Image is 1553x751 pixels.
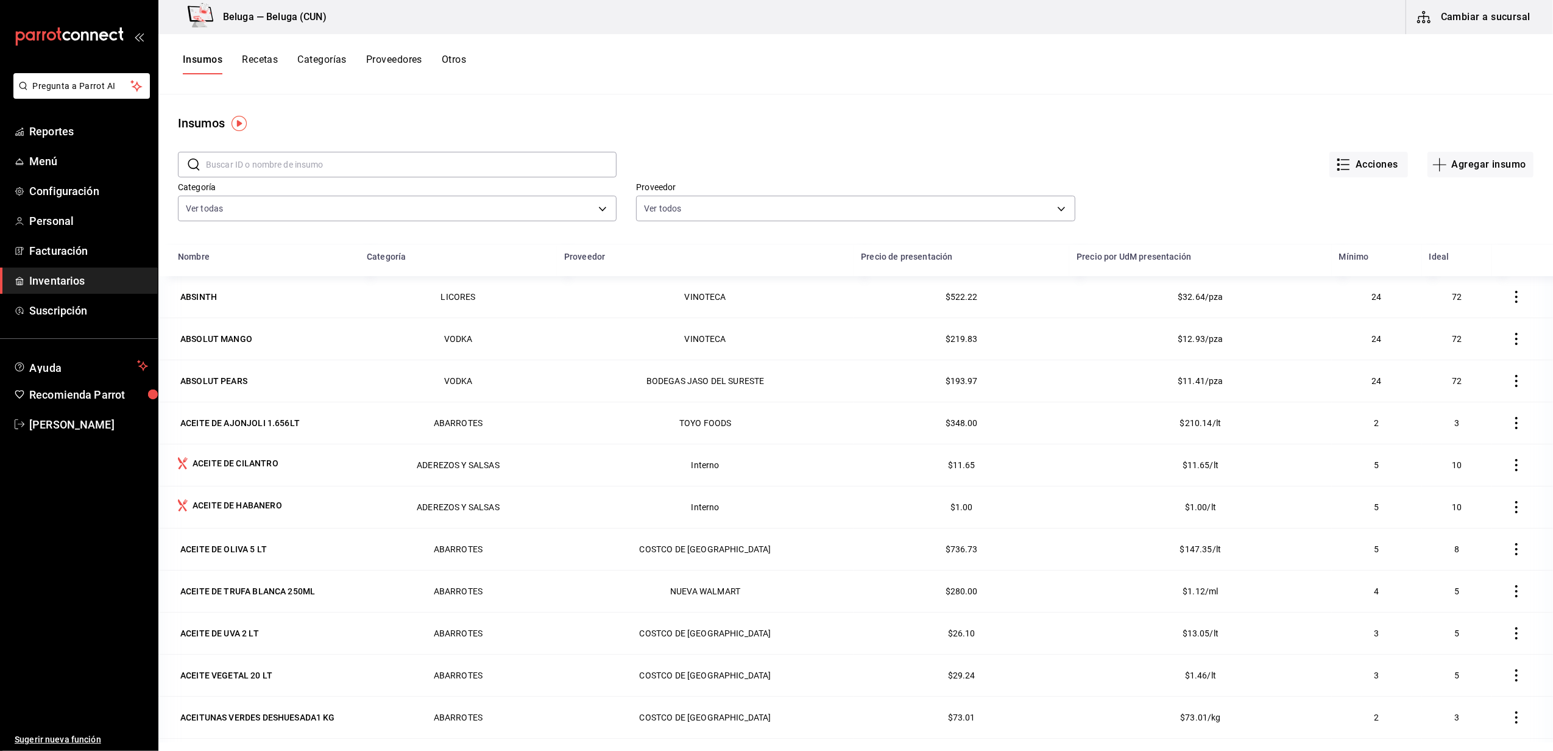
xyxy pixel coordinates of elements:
span: 2 [1374,713,1379,722]
div: Precio por UdM presentación [1077,252,1191,262]
span: $73.01/kg [1180,713,1220,722]
div: ACEITE DE TRUFA BLANCA 250ML [180,585,315,597]
button: Categorías [297,54,347,74]
td: VODKA [359,360,557,402]
div: ABSOLUT MANGO [180,333,252,345]
td: ABARROTES [359,696,557,738]
span: 3 [1374,671,1379,680]
span: 3 [1454,713,1459,722]
span: 2 [1374,418,1379,428]
span: $193.97 [946,376,978,386]
span: $1.00 [950,502,973,512]
td: Interno [557,486,854,528]
span: $736.73 [946,544,978,554]
img: Tooltip marker [232,116,247,131]
span: 3 [1454,418,1459,428]
button: Acciones [1329,152,1408,177]
span: Menú [29,153,148,169]
button: Proveedores [366,54,422,74]
h3: Beluga — Beluga (CUN) [213,10,327,24]
div: Ideal [1429,252,1449,262]
div: Mínimo [1339,252,1369,262]
span: 4 [1374,586,1379,596]
span: $12.93/pza [1178,334,1223,344]
span: $1.12/ml [1183,586,1218,596]
td: ABARROTES [359,570,557,612]
span: $13.05/lt [1183,628,1219,638]
div: ABSOLUT PEARS [180,375,247,387]
td: ABARROTES [359,528,557,570]
span: 72 [1452,334,1462,344]
div: navigation tabs [183,54,466,74]
div: ABSINTH [180,291,217,303]
button: open_drawer_menu [134,32,144,41]
td: VINOTECA [557,318,854,360]
td: COSTCO DE [GEOGRAPHIC_DATA] [557,528,854,570]
span: 3 [1374,628,1379,638]
span: Recomienda Parrot [29,386,148,403]
span: 72 [1452,376,1462,386]
div: ACEITE DE AJONJOLI 1.656LT [180,417,300,429]
span: Reportes [29,123,148,140]
span: Ver todos [644,202,681,215]
button: Recetas [242,54,278,74]
button: Agregar insumo [1427,152,1534,177]
span: Facturación [29,243,148,259]
span: Suscripción [29,302,148,319]
span: Ayuda [29,358,132,373]
div: ACEITE DE HABANERO [193,499,282,511]
div: Proveedor [564,252,605,262]
button: Otros [442,54,466,74]
div: ACEITE DE UVA 2 LT [180,627,259,639]
td: BODEGAS JASO DEL SURESTE [557,360,854,402]
span: 5 [1374,544,1379,554]
label: Categoría [178,183,617,192]
span: 24 [1372,376,1382,386]
span: 10 [1452,460,1462,470]
span: $73.01 [948,713,975,722]
td: ABARROTES [359,402,557,444]
span: 24 [1372,292,1382,302]
span: 5 [1454,586,1459,596]
td: ADEREZOS Y SALSAS [359,486,557,528]
span: $26.10 [948,628,975,638]
span: $522.22 [946,292,978,302]
span: 5 [1374,502,1379,512]
span: Ver todas [186,202,223,215]
span: $11.65 [948,460,975,470]
td: ABARROTES [359,612,557,654]
svg: Insumo producido [178,499,188,511]
button: Pregunta a Parrot AI [13,73,150,99]
span: $280.00 [946,586,978,596]
td: COSTCO DE [GEOGRAPHIC_DATA] [557,696,854,738]
div: ACEITE DE OLIVA 5 LT [180,543,267,555]
span: Sugerir nueva función [15,733,148,746]
div: Precio de presentación [861,252,952,262]
td: TOYO FOODS [557,402,854,444]
td: VODKA [359,318,557,360]
div: ACEITE DE CILANTRO [193,457,278,469]
span: $219.83 [946,334,978,344]
span: $147.35/lt [1180,544,1222,554]
td: ADEREZOS Y SALSAS [359,444,557,486]
span: 72 [1452,292,1462,302]
span: $348.00 [946,418,978,428]
span: $11.41/pza [1178,376,1223,386]
td: Interno [557,444,854,486]
td: COSTCO DE [GEOGRAPHIC_DATA] [557,654,854,696]
span: $29.24 [948,671,975,680]
span: Configuración [29,183,148,199]
span: Inventarios [29,272,148,289]
span: $1.00/lt [1185,502,1216,512]
label: Proveedor [636,183,1075,192]
span: $32.64/pza [1178,292,1223,302]
td: ABARROTES [359,654,557,696]
span: 5 [1374,460,1379,470]
span: Personal [29,213,148,229]
td: VINOTECA [557,276,854,318]
td: NUEVA WALMART [557,570,854,612]
div: Categoría [367,252,406,262]
td: LICORES [359,276,557,318]
div: ACEITUNAS VERDES DESHUESADA1 KG [180,711,335,724]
